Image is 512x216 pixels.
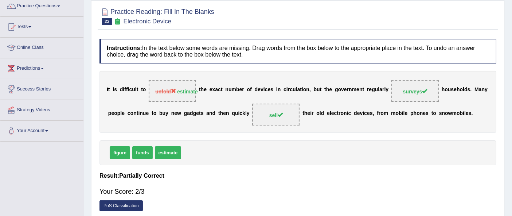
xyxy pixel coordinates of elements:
[293,87,296,93] b: u
[297,87,300,93] b: a
[391,80,439,102] span: Drop target
[321,111,324,116] b: d
[0,100,83,118] a: Strategy Videos
[470,87,472,93] b: .
[334,111,337,116] b: c
[341,87,344,93] b: v
[384,87,386,93] b: l
[399,111,402,116] b: b
[391,111,395,116] b: m
[261,87,263,93] b: v
[375,87,378,93] b: u
[137,111,138,116] b: t
[442,87,445,93] b: h
[290,87,293,93] b: c
[300,87,302,93] b: t
[174,111,177,116] b: e
[124,18,171,25] small: Electronic Device
[448,111,452,116] b: w
[288,87,290,93] b: r
[232,87,236,93] b: m
[347,87,349,93] b: r
[296,87,297,93] b: l
[451,87,454,93] b: s
[352,87,356,93] b: m
[0,38,83,56] a: Online Class
[360,111,363,116] b: v
[111,111,114,116] b: e
[468,87,470,93] b: s
[329,87,332,93] b: e
[460,87,463,93] b: o
[402,111,403,116] b: i
[247,87,250,93] b: o
[327,111,330,116] b: e
[221,87,223,93] b: t
[212,87,215,93] b: x
[344,87,347,93] b: e
[163,111,166,116] b: u
[149,80,196,102] span: Drop target
[348,111,351,116] b: c
[242,111,245,116] b: k
[382,87,384,93] b: r
[302,87,303,93] b: i
[445,111,448,116] b: o
[439,111,442,116] b: s
[384,111,388,116] b: m
[99,39,496,63] h4: In the text below some words are missing. Drag words from the box below to the appropriate place ...
[130,111,134,116] b: o
[276,87,278,93] b: i
[252,104,300,126] span: Drop target
[307,111,310,116] b: e
[128,111,130,116] b: c
[141,87,143,93] b: t
[363,111,364,116] b: i
[379,87,382,93] b: a
[452,111,457,116] b: m
[482,87,485,93] b: n
[341,111,344,116] b: o
[99,173,496,179] h4: Result:
[108,87,110,93] b: t
[312,111,313,116] b: r
[126,87,128,93] b: f
[138,111,140,116] b: i
[201,111,204,116] b: s
[379,111,380,116] b: r
[232,111,235,116] b: q
[165,111,168,116] b: y
[479,87,482,93] b: a
[363,87,364,93] b: t
[255,87,258,93] b: d
[278,87,281,93] b: n
[466,111,469,116] b: e
[218,111,220,116] b: t
[330,111,331,116] b: l
[107,87,108,93] b: I
[469,111,472,116] b: s
[372,87,375,93] b: g
[454,87,457,93] b: e
[457,111,460,116] b: o
[212,111,216,116] b: d
[474,87,479,93] b: M
[117,111,121,116] b: p
[108,111,112,116] b: p
[284,87,286,93] b: c
[204,87,207,93] b: e
[464,111,466,116] b: l
[464,87,468,93] b: d
[364,111,367,116] b: c
[463,111,464,116] b: i
[304,111,308,116] b: h
[356,87,359,93] b: e
[396,111,399,116] b: o
[132,146,152,159] span: funds
[309,87,311,93] b: ,
[347,111,348,116] b: i
[442,111,445,116] b: n
[338,87,341,93] b: o
[463,87,464,93] b: l
[359,87,363,93] b: n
